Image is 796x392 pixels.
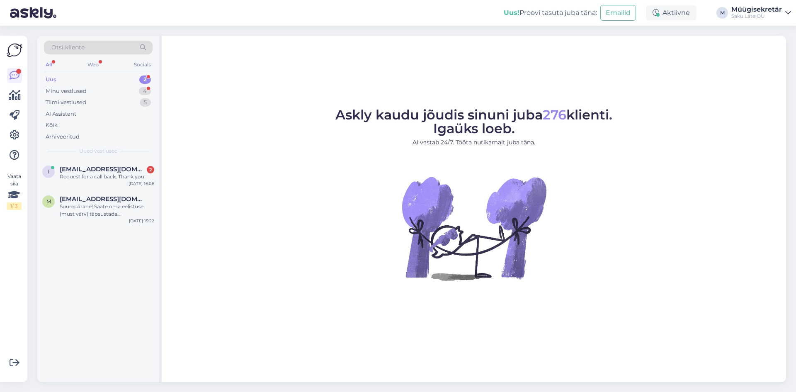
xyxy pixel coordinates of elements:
div: Socials [132,59,153,70]
span: i [48,168,49,175]
a: MüügisekretärSaku Läte OÜ [731,6,791,19]
span: invoice@hydeandassociates.com [60,166,146,173]
div: Suurepärane! Saate oma eelistuse (must värv) täpsustada hinnapakkumise päringut tehes siin: [URL]... [60,203,154,218]
div: Minu vestlused [46,87,87,95]
span: 276 [543,107,566,123]
div: [DATE] 16:06 [129,180,154,187]
p: AI vastab 24/7. Tööta nutikamalt juba täna. [335,138,612,147]
b: Uus! [504,9,519,17]
div: Müügisekretär [731,6,782,13]
div: Vaata siia [7,173,22,210]
div: Kõik [46,121,58,129]
div: All [44,59,53,70]
div: Saku Läte OÜ [731,13,782,19]
div: Arhiveeritud [46,133,80,141]
div: Tiimi vestlused [46,98,86,107]
img: No Chat active [399,153,548,303]
span: Uued vestlused [79,147,118,155]
div: Proovi tasuta juba täna: [504,8,597,18]
div: [DATE] 15:22 [129,218,154,224]
div: 1 / 3 [7,202,22,210]
span: Maikeltoomla3@gmail.com [60,195,146,203]
div: M [716,7,728,19]
div: Uus [46,75,56,84]
span: M [46,198,51,205]
span: Askly kaudu jõudis sinuni juba klienti. Igaüks loeb. [335,107,612,136]
span: Otsi kliente [51,43,85,52]
div: 4 [139,87,151,95]
div: AI Assistent [46,110,76,118]
div: 2 [147,166,154,173]
div: 5 [140,98,151,107]
button: Emailid [600,5,636,21]
div: Aktiivne [646,5,696,20]
div: Request for a call back. Thank you! [60,173,154,180]
div: 2 [139,75,151,84]
img: Askly Logo [7,42,22,58]
div: Web [86,59,100,70]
